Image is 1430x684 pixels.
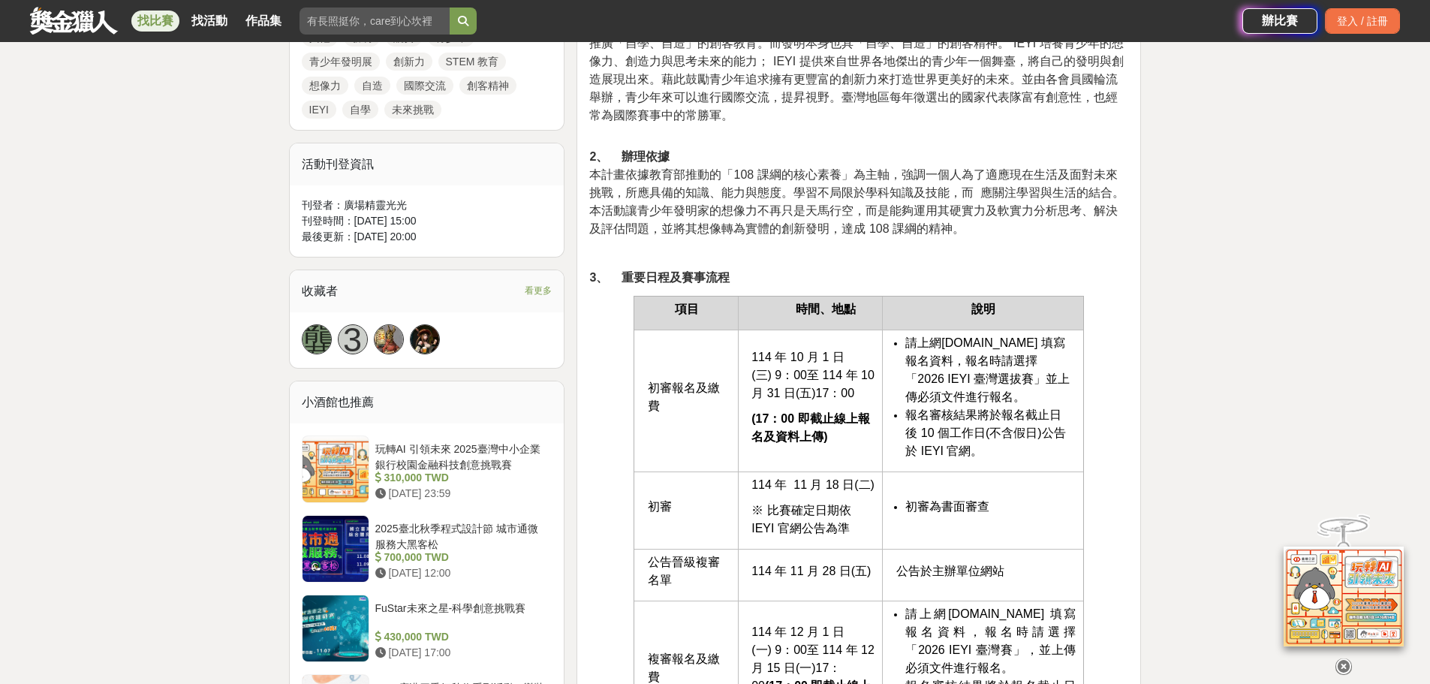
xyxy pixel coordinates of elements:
div: [DATE] 23:59 [375,486,546,502]
div: 活動刊登資訊 [290,143,564,185]
strong: 說明 [971,303,995,315]
strong: 3、 重要日程及賽事流程 [589,271,730,284]
a: 作品集 [239,11,288,32]
span: 114 年 11 月 18 日(二) [751,478,875,491]
a: [DOMAIN_NAME] 填寫報名資料 [905,608,1076,638]
a: Avatar [410,324,440,354]
a: 未來挑戰 [384,101,441,119]
span: 公告晉級複審名單 [648,556,720,586]
img: d2146d9a-e6f6-4337-9592-8cefde37ba6b.png [1284,546,1404,646]
span: 本計畫依據教育部推動的「108 課綱的核心素養」為主軸，強調一個人為了適應現在生活及面對未來挑戰，所應具備的知識、能力與態度。學習不局限於學科知識及技能，而 應關注學習與生活的結合。本活動讓青少... [589,168,1124,235]
div: [DATE] 12:00 [375,565,546,581]
span: ※ 比賽確定日期依 IEYI 官網公告為準 [751,504,850,535]
div: 玩轉AI 引領未來 2025臺灣中小企業銀行校園金融科技創意挑戰賽 [375,441,546,470]
a: 青少年發明展 [302,53,380,71]
div: 310,000 TWD [375,470,546,486]
span: [DOMAIN_NAME] 填寫報名資料 [905,607,1076,638]
a: 創新力 [386,53,432,71]
span: 請上網 [905,607,948,620]
a: IEYI [302,101,336,119]
div: 430,000 TWD [375,629,546,645]
span: 動手做(hands-on)、創客(Maker)在世界正形成風潮，臺灣教育部與各縣(市)教育單位，這幾年也大力推廣「自學、自造」的創客教育。而發明本身也具「自學、自造」的創客精神。 IEYI 培養... [589,19,1123,122]
div: 刊登時間： [DATE] 15:00 [302,213,552,229]
span: [DOMAIN_NAME] 填寫報名資料 [905,336,1064,367]
a: 自造 [354,77,390,95]
a: 3 [338,324,368,354]
a: 龔 [302,324,332,354]
a: Avatar [374,324,404,354]
img: Avatar [411,325,439,354]
span: ，報名時請選擇「2026 IEYI 臺灣賽」，並上傳必須文件進行報名。 [905,625,1076,674]
a: FuStar未來之星-科學創意挑戰賽 430,000 TWD [DATE] 17:00 [302,595,552,662]
a: STEM 教育 [438,53,507,71]
span: ，報名時請選擇「2026 IEYI 臺灣選拔賽」並上傳必須文件進行報名。 [905,354,1070,403]
span: 114 年 10 月 1 日(三) 9：00至 114 年 10 月 31 日(五)17：00 [751,351,875,399]
span: 複審報名及繳費 [648,652,720,683]
a: 2025臺北秋季程式設計節 城市通微服務大黑客松 700,000 TWD [DATE] 12:00 [302,515,552,583]
strong: (17：00 即截止線上報名及資料上傳) [751,412,869,443]
a: 創客精神 [459,77,516,95]
div: 小酒館也推薦 [290,381,564,423]
span: 報名審核結果將於報名截止日後 10 個工作日(不含假日)公告於 IEYI 官網。 [905,408,1065,457]
span: 看更多 [525,282,552,299]
div: 最後更新： [DATE] 20:00 [302,229,552,245]
span: 114 年 11 月 28 日(五) [751,565,871,577]
div: 登入 / 註冊 [1325,8,1400,34]
a: 國際交流 [396,77,453,95]
a: [DOMAIN_NAME] 填寫報名資料 [905,337,1064,367]
strong: 時間、地點 [796,303,856,315]
a: 找比賽 [131,11,179,32]
a: 想像力 [302,77,348,95]
div: [DATE] 17:00 [375,645,546,661]
div: 刊登者： 廣場精靈光光 [302,197,552,213]
a: 辦比賽 [1242,8,1317,34]
a: 找活動 [185,11,233,32]
span: 請上網 [905,336,941,349]
a: 玩轉AI 引領未來 2025臺灣中小企業銀行校園金融科技創意挑戰賽 310,000 TWD [DATE] 23:59 [302,435,552,503]
span: 初審為書面審查 [905,500,989,513]
strong: 項目 [675,303,699,315]
input: 有長照挺你，care到心坎裡！青春出手，拍出照顧 影音徵件活動 [300,8,450,35]
div: 2025臺北秋季程式設計節 城市通微服務大黑客松 [375,521,546,550]
span: 初審 [648,500,672,513]
span: 收藏者 [302,285,338,297]
span: 初審報名及繳費 [648,381,720,412]
div: FuStar未來之星-科學創意挑戰賽 [375,601,546,629]
span: 公告於主辦單位網站 [896,565,1004,577]
div: 700,000 TWD [375,550,546,565]
strong: 2、 辦理依據 [589,150,670,163]
a: 自學 [342,101,378,119]
img: Avatar [375,325,403,354]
